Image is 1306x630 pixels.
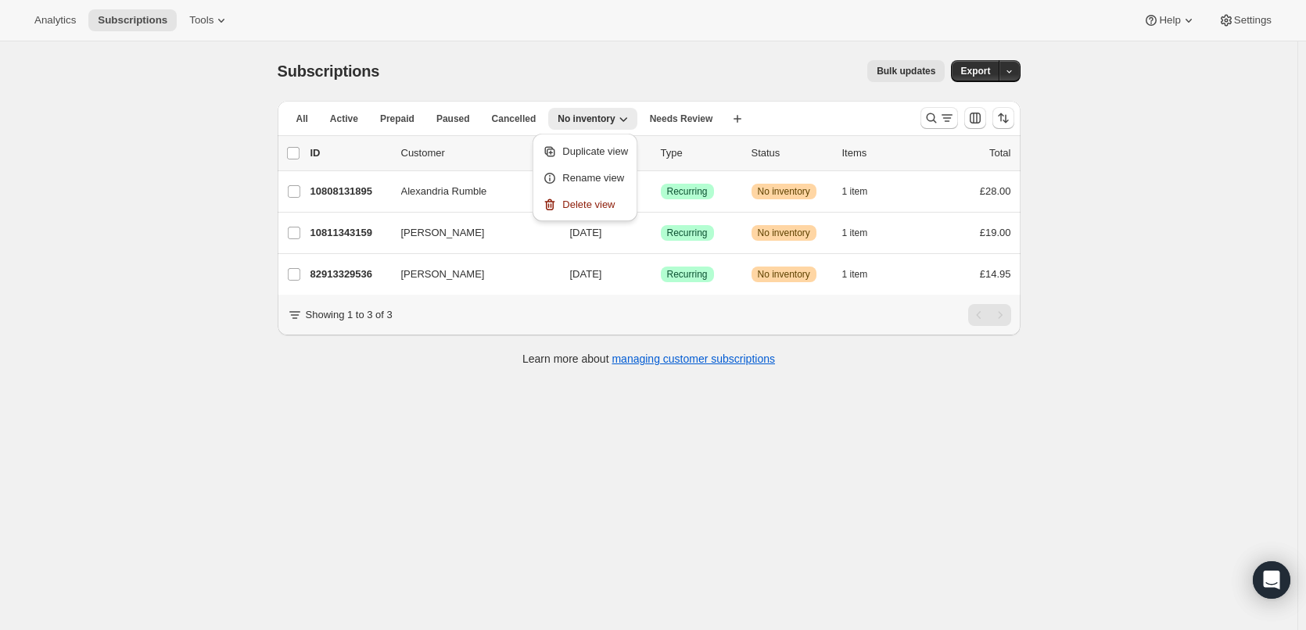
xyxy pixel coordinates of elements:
button: Customize table column order and visibility [964,107,986,129]
button: Search and filter results [920,107,958,129]
span: 1 item [842,185,868,198]
span: Rename view [562,172,624,184]
button: Bulk updates [867,60,945,82]
p: 10811343159 [310,225,389,241]
div: Open Intercom Messenger [1253,561,1290,599]
div: 10811343159[PERSON_NAME][DATE]SuccessRecurringWarningNo inventory1 item£19.00 [310,222,1011,244]
span: Analytics [34,14,76,27]
span: Paused [436,113,470,125]
button: 1 item [842,181,885,202]
span: Subscriptions [98,14,167,27]
span: Bulk updates [877,65,935,77]
span: [PERSON_NAME] [401,267,485,282]
button: Settings [1209,9,1281,31]
button: Tools [180,9,239,31]
p: Learn more about [522,351,775,367]
span: £28.00 [980,185,1011,197]
span: No inventory [758,185,810,198]
span: Needs Review [650,113,713,125]
span: £19.00 [980,227,1011,238]
span: Active [330,113,358,125]
span: Alexandria Rumble [401,184,487,199]
span: Settings [1234,14,1272,27]
button: 1 item [842,222,885,244]
span: Duplicate view [562,145,628,157]
p: Status [752,145,830,161]
button: [PERSON_NAME] [392,220,548,245]
p: Customer [401,145,558,161]
p: Showing 1 to 3 of 3 [306,307,393,323]
p: Total [989,145,1010,161]
button: Sort the results [992,107,1014,129]
span: Help [1159,14,1180,27]
p: 10808131895 [310,184,389,199]
button: Alexandria Rumble [392,179,548,204]
span: Delete view [562,199,615,210]
button: Create new view [725,108,750,130]
span: No inventory [758,227,810,239]
div: Type [661,145,739,161]
button: Analytics [25,9,85,31]
span: All [296,113,308,125]
span: Export [960,65,990,77]
span: Tools [189,14,213,27]
span: Recurring [667,268,708,281]
span: Recurring [667,227,708,239]
p: ID [310,145,389,161]
span: £14.95 [980,268,1011,280]
button: [PERSON_NAME] [392,262,548,287]
span: Recurring [667,185,708,198]
div: 82913329536[PERSON_NAME][DATE]SuccessRecurringWarningNo inventory1 item£14.95 [310,263,1011,285]
span: Cancelled [492,113,536,125]
button: Subscriptions [88,9,177,31]
nav: Pagination [968,304,1011,326]
button: Help [1134,9,1205,31]
span: Subscriptions [278,63,380,80]
span: [PERSON_NAME] [401,225,485,241]
button: Export [951,60,999,82]
span: 1 item [842,227,868,239]
span: Prepaid [380,113,414,125]
div: 10808131895Alexandria Rumble[DATE]SuccessRecurringWarningNo inventory1 item£28.00 [310,181,1011,202]
div: Items [842,145,920,161]
span: No inventory [558,113,615,125]
span: 1 item [842,268,868,281]
button: 1 item [842,263,885,285]
a: managing customer subscriptions [612,353,775,365]
span: No inventory [758,268,810,281]
div: IDCustomerBilling DateTypeStatusItemsTotal [310,145,1011,161]
span: [DATE] [570,268,602,280]
p: 82913329536 [310,267,389,282]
